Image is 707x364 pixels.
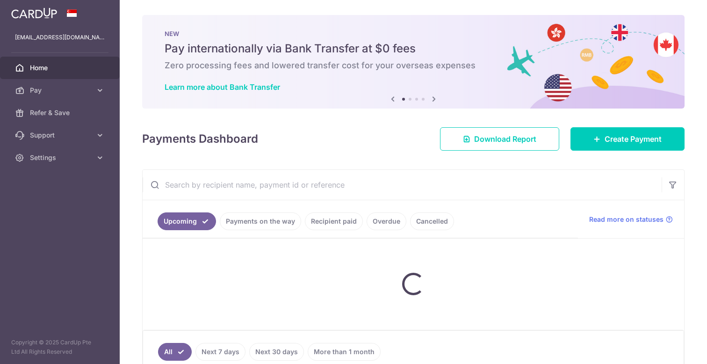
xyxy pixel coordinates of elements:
span: Settings [30,153,92,162]
p: NEW [165,30,662,37]
a: Overdue [367,212,406,230]
a: Upcoming [158,212,216,230]
img: Bank transfer banner [142,15,685,109]
span: Create Payment [605,133,662,145]
img: CardUp [11,7,57,19]
h5: Pay internationally via Bank Transfer at $0 fees [165,41,662,56]
h6: Zero processing fees and lowered transfer cost for your overseas expenses [165,60,662,71]
a: Read more on statuses [589,215,673,224]
a: Create Payment [570,127,685,151]
span: Pay [30,86,92,95]
span: Download Report [474,133,536,145]
a: Recipient paid [305,212,363,230]
p: lohkepkee@gmail.com [15,33,105,42]
span: Refer & Save [30,108,92,117]
a: Next 7 days [195,343,245,361]
span: Home [30,63,92,73]
a: Cancelled [410,212,454,230]
span: Support [30,131,92,140]
h4: Payments Dashboard [142,131,258,147]
input: Search by recipient name, payment id or reference [143,170,662,200]
a: Download Report [440,127,559,151]
a: Learn more about Bank Transfer [165,82,280,92]
a: Next 30 days [249,343,304,361]
span: Read more on statuses [589,215,664,224]
a: More than 1 month [308,343,381,361]
a: Payments on the way [220,212,301,230]
a: All [158,343,192,361]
